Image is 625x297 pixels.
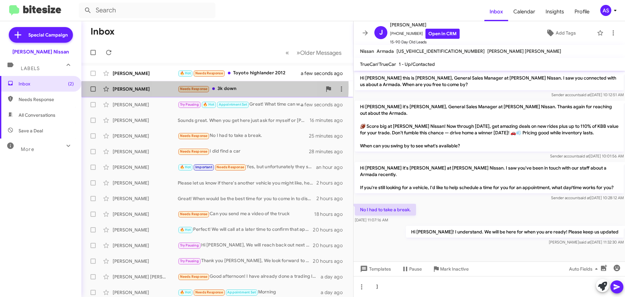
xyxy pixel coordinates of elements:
[180,134,208,138] span: Needs Response
[178,210,314,218] div: Can you send me a video of the truck
[309,70,348,77] div: a few seconds ago
[195,290,223,294] span: Needs Response
[569,263,600,275] span: Auto Fields
[390,29,460,39] span: [PHONE_NUMBER]
[180,259,199,263] span: Try Pausing
[551,92,624,97] span: Sender account [DATE] 10:12:51 AM
[377,48,394,54] span: Armada
[113,242,178,249] div: [PERSON_NAME]
[178,132,309,140] div: No I had to take a break.
[282,46,293,59] button: Previous
[178,148,309,155] div: I did find a car
[425,29,460,39] a: Open in CRM
[293,46,345,59] button: Next
[550,154,624,158] span: Sender account [DATE] 10:01:56 AM
[297,49,300,57] span: »
[178,226,313,233] div: Perfect! We will call at a later time to confirm that appointment with you, Thank you [PERSON_NAME]!
[203,102,214,107] span: 🔥 Hot
[178,257,313,265] div: Thank you [PERSON_NAME], We look forward to meeting with you!
[309,148,348,155] div: 28 minutes ago
[178,242,313,249] div: Hi [PERSON_NAME], We will reach back out next week, and see when it's a better time for you!
[178,180,316,186] div: Please let us know if there's another vehicle you might like, here is our website. [URL][DOMAIN_N...
[549,240,624,245] span: [PERSON_NAME] [DATE] 11:32:30 AM
[390,21,460,29] span: [PERSON_NAME]
[390,39,460,45] span: 15-90 Day Old Leads
[355,217,388,222] span: [DATE] 11:07:16 AM
[178,163,316,171] div: Yes, but unfortunately they said I wouldn't qualify even if I traded in 2 vehicles. It was funny ...
[578,154,589,158] span: said at
[551,195,624,200] span: Sender account [DATE] 10:28:12 AM
[300,49,341,56] span: Older Messages
[19,112,55,118] span: All Conversations
[227,290,256,294] span: Appointment Set
[180,102,199,107] span: Try Pausing
[180,165,191,169] span: 🔥 Hot
[579,92,590,97] span: said at
[21,66,40,71] span: Labels
[90,26,115,37] h1: Inbox
[180,149,208,154] span: Needs Response
[313,227,348,233] div: 20 hours ago
[484,2,508,21] a: Inbox
[355,101,624,152] p: Hi [PERSON_NAME] it's [PERSON_NAME], General Sales Manager at [PERSON_NAME] Nissan. Thanks again ...
[9,27,73,43] a: Special Campaign
[314,211,348,217] div: 18 hours ago
[113,289,178,296] div: [PERSON_NAME]
[113,180,178,186] div: [PERSON_NAME]
[579,240,590,245] span: said at
[564,263,605,275] button: Auto Fields
[316,195,348,202] div: 2 hours ago
[396,48,485,54] span: [US_VEHICLE_IDENTIFICATION_NUMBER]
[309,101,348,108] div: a few seconds ago
[178,273,321,280] div: Good afternoon! I have already done a trading last night with the assistance of [PERSON_NAME]
[508,2,540,21] a: Calendar
[178,195,316,202] div: Great! When would be the best time for you to come in to discuss your vehicle? Let me know!
[195,71,223,75] span: Needs Response
[309,133,348,139] div: 25 minutes ago
[569,2,595,21] a: Profile
[113,70,178,77] div: [PERSON_NAME]
[178,85,322,93] div: 3k down
[579,195,590,200] span: said at
[28,32,68,38] span: Special Campaign
[113,274,178,280] div: [PERSON_NAME] [PERSON_NAME]
[379,27,383,38] span: J
[19,96,74,103] span: Needs Response
[113,258,178,264] div: [PERSON_NAME]
[355,72,624,90] p: Hi [PERSON_NAME] this is [PERSON_NAME], General Sales Manager at [PERSON_NAME] Nissan. I saw you ...
[399,61,435,67] span: 1 - Up/Contacted
[68,81,74,87] span: (2)
[427,263,474,275] button: Mark Inactive
[180,243,199,247] span: Try Pausing
[19,81,74,87] span: Inbox
[282,46,345,59] nav: Page navigation example
[216,165,244,169] span: Needs Response
[178,101,309,108] div: Great! What time can we expect you ?
[313,242,348,249] div: 20 hours ago
[595,5,618,16] button: AS
[19,127,43,134] span: Save a Deal
[113,117,178,124] div: [PERSON_NAME]
[360,61,396,67] span: TrueCar/TrueCar
[180,71,191,75] span: 🔥 Hot
[527,27,594,39] button: Add Tags
[178,289,321,296] div: Morning
[359,263,391,275] span: Templates
[180,87,208,91] span: Needs Response
[406,226,624,238] p: Hi [PERSON_NAME]! I understand. We will be here for when you are ready! Please keep us updated
[360,48,374,54] span: Nissan
[316,180,348,186] div: 2 hours ago
[113,227,178,233] div: [PERSON_NAME]
[113,164,178,171] div: [PERSON_NAME]
[113,101,178,108] div: [PERSON_NAME]
[540,2,569,21] span: Insights
[79,3,215,18] input: Search
[195,165,212,169] span: Important
[180,290,191,294] span: 🔥 Hot
[113,133,178,139] div: [PERSON_NAME]
[316,164,348,171] div: an hour ago
[113,211,178,217] div: [PERSON_NAME]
